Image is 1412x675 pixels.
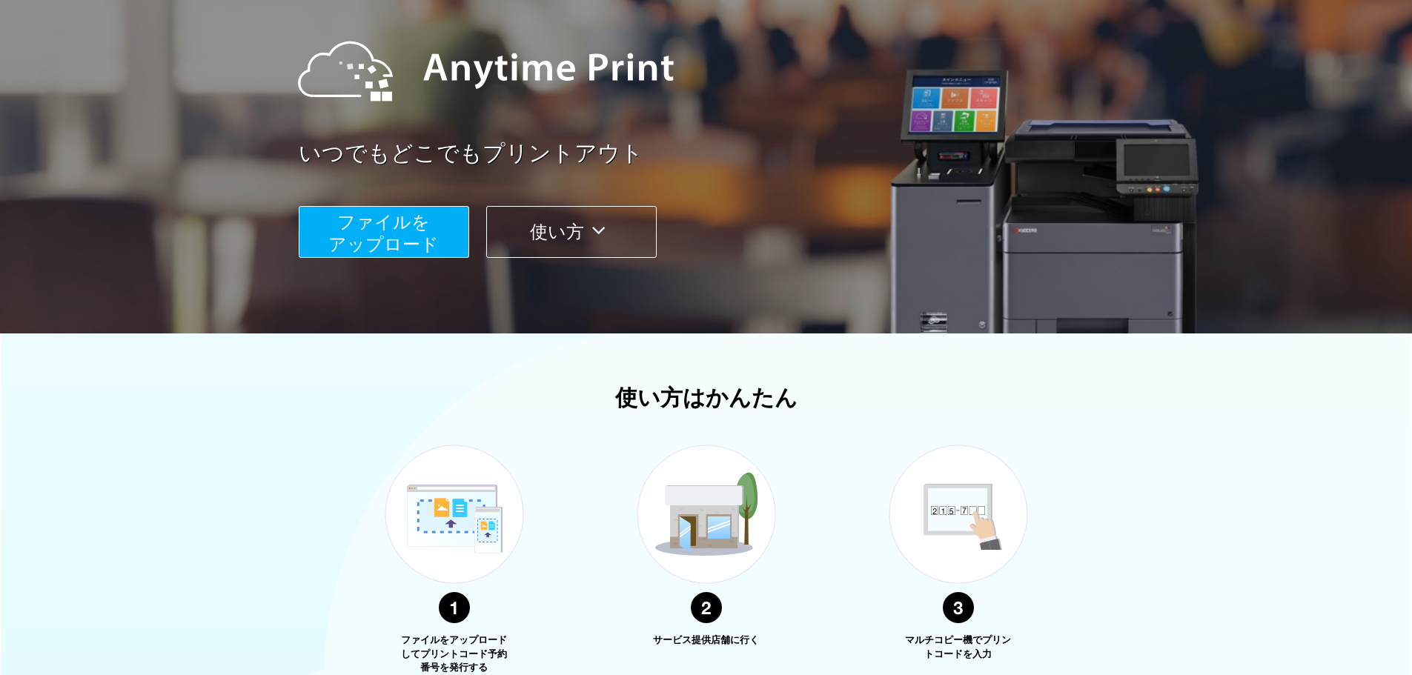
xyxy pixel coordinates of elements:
button: 使い方 [486,206,657,258]
button: ファイルを​​アップロード [299,206,469,258]
span: ファイルを ​​アップロード [328,212,439,254]
p: マルチコピー機でプリントコードを入力 [903,634,1014,661]
p: サービス提供店舗に行く [651,634,762,648]
a: いつでもどこでもプリントアウト [299,138,1151,170]
p: ファイルをアップロードしてプリントコード予約番号を発行する [399,634,510,675]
